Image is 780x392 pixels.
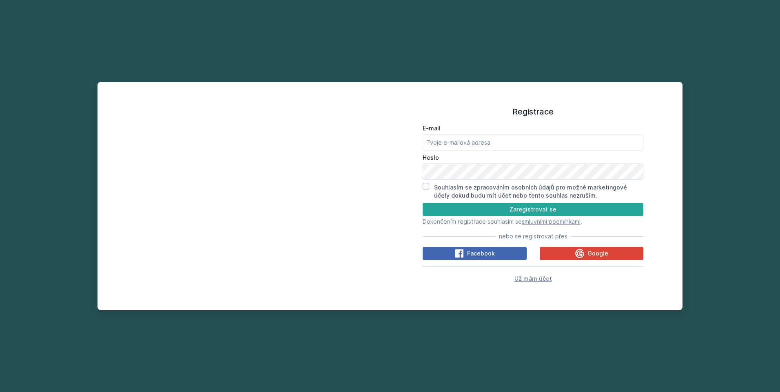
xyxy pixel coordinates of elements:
[423,124,643,132] label: E-mail
[499,232,567,240] span: nebo se registrovat přes
[423,247,527,260] button: Facebook
[423,106,643,118] h1: Registrace
[423,154,643,162] label: Heslo
[423,203,643,216] button: Zaregistrovat se
[434,184,627,199] label: Souhlasím se zpracováním osobních údajů pro možné marketingové účely dokud budu mít účet nebo ten...
[522,218,581,225] a: smluvními podmínkami
[423,134,643,150] input: Tvoje e-mailová adresa
[587,249,608,258] span: Google
[423,218,643,226] p: Dokončením registrace souhlasím se .
[540,247,644,260] button: Google
[514,275,552,282] span: Už mám účet
[467,249,495,258] span: Facebook
[514,273,552,283] button: Už mám účet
